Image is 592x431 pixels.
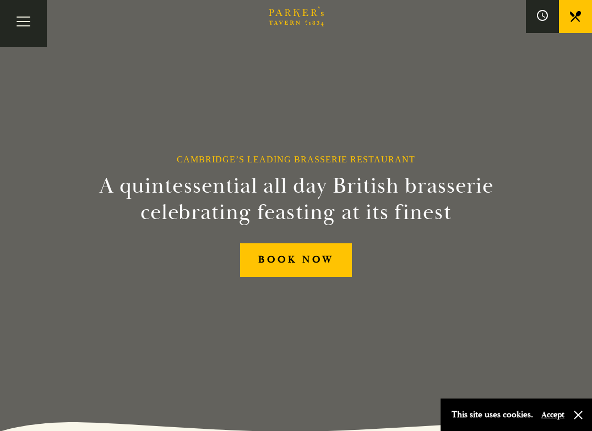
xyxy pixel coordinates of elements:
p: This site uses cookies. [452,407,533,423]
button: Close and accept [573,410,584,421]
h1: Cambridge’s Leading Brasserie Restaurant [177,154,415,165]
a: BOOK NOW [240,243,352,277]
h2: A quintessential all day British brasserie celebrating feasting at its finest [89,173,503,226]
button: Accept [541,410,564,420]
